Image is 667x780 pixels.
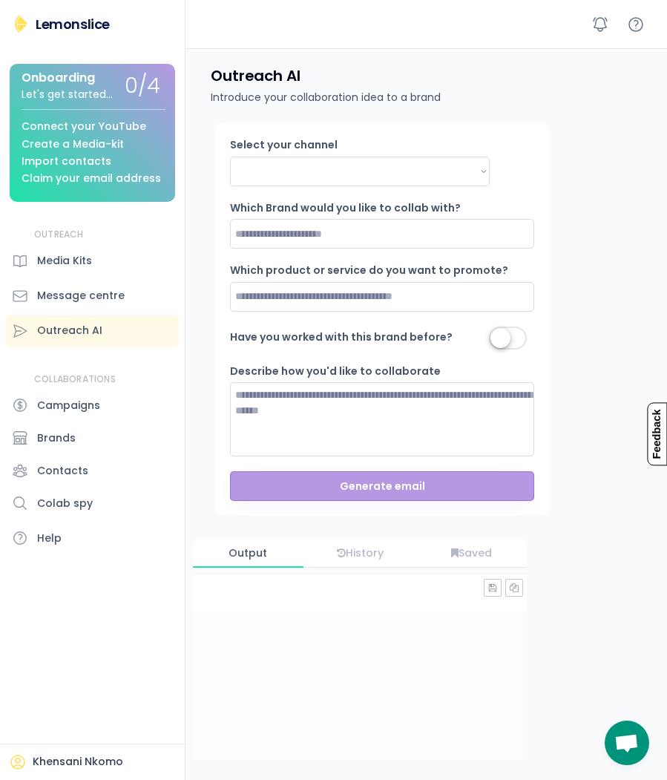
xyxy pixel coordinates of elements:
[37,430,76,446] div: Brands
[22,156,111,167] div: Import contacts
[230,364,441,379] div: Describe how you'd like to collaborate
[37,463,88,479] div: Contacts
[37,253,92,269] div: Media Kits
[12,15,30,33] img: Lemonslice
[230,138,378,153] div: Select your channel
[505,579,523,597] button: Copy text to clipboard
[193,547,303,560] div: Output
[34,229,84,241] div: OUTREACH
[230,201,461,216] div: Which Brand would you like to collab with?
[36,15,110,33] div: Lemonslice
[37,398,100,413] div: Campaigns
[484,579,502,597] button: Save text
[305,547,415,560] div: History
[33,755,123,770] div: Khensani Nkomo
[22,89,113,100] div: Let's get started...
[230,471,534,501] button: Generate email
[22,173,161,184] div: Claim your email address
[37,496,93,511] div: Colab spy
[37,288,125,304] div: Message centre
[22,71,95,85] div: Onboarding
[211,66,300,85] h4: Outreach AI
[211,90,441,105] div: Introduce your collaboration idea to a brand
[34,373,116,386] div: COLLABORATIONS
[22,121,146,132] div: Connect your YouTube
[125,75,160,98] div: 0/4
[417,547,528,560] div: Saved
[22,139,124,150] div: Create a Media-kit
[605,721,649,765] div: Open chat
[230,330,453,345] div: Have you worked with this brand before?
[37,323,102,338] div: Outreach AI
[230,263,508,278] div: Which product or service do you want to promote?
[37,531,62,546] div: Help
